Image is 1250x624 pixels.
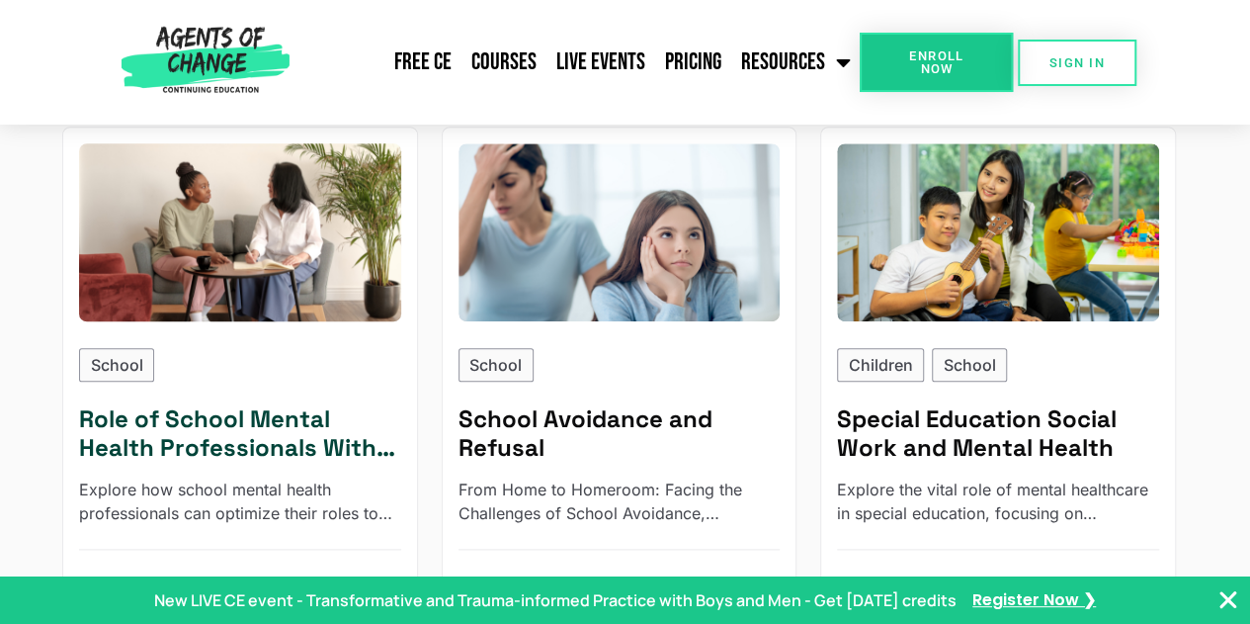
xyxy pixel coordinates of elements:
[79,405,401,463] h5: Role of School Mental Health Professionals Within School Mental Health Systems - Reading Based
[458,478,781,525] p: From Home to Homeroom: Facing the Challenges of School Avoidance, School Refusal, and Truancy. Pa...
[837,405,1159,463] h5: Special Education Social Work and Mental Health
[837,478,1159,525] p: Explore the vital role of mental healthcare in special education, focusing on advocacy, collabora...
[944,353,996,377] p: School
[655,38,731,87] a: Pricing
[837,143,1159,321] img: Special Education Social Work and Mental Health (1 General CE Credit)
[461,38,546,87] a: Courses
[1018,40,1136,86] a: SIGN IN
[1049,56,1105,69] span: SIGN IN
[63,134,417,330] img: Role of School Mental Health Professionals Within School Mental Health Systems (1.5 General CE Cr...
[731,38,860,87] a: Resources
[469,353,522,377] p: School
[297,38,860,87] nav: Menu
[484,574,542,597] p: 1 Credit
[458,405,781,463] h5: School Avoidance and Refusal
[891,49,981,75] span: Enroll Now
[860,33,1013,92] a: Enroll Now
[384,38,461,87] a: Free CE
[91,353,143,377] p: School
[1216,588,1240,612] button: Close Banner
[105,574,186,597] p: 1.5 Credits
[863,574,920,597] p: 1 Credit
[546,38,655,87] a: Live Events
[972,589,1096,611] a: Register Now ❯
[849,353,913,377] p: Children
[458,143,781,321] img: School Avoidance and Refusal (1 General CE Credit)
[79,143,401,321] div: Role of School Mental Health Professionals Within School Mental Health Systems (1.5 General CE Cr...
[154,588,957,612] p: New LIVE CE event - Transformative and Trauma-informed Practice with Boys and Men - Get [DATE] cr...
[79,478,401,525] p: Explore how school mental health professionals can optimize their roles to support student well-b...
